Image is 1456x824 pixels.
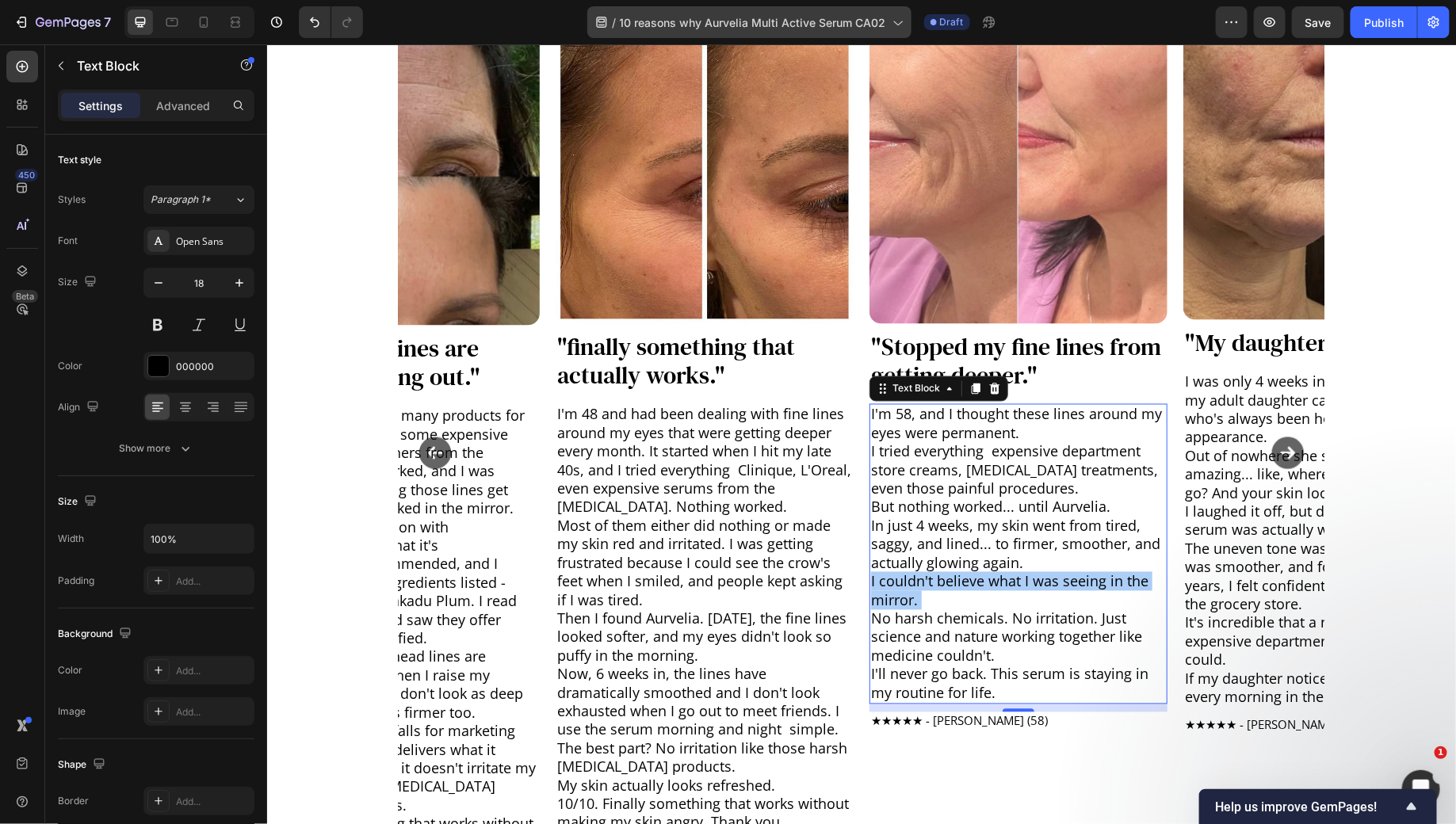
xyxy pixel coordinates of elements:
input: Auto [144,525,254,553]
p: In just 4 weeks, my skin went from tired, saggy, and lined... to firmer, smoother, and actually g... [604,473,899,528]
p: I'm 58, and I thought these lines around my eyes were permanent. [604,361,899,399]
div: Text Block [622,338,676,352]
span: Draft [940,15,964,29]
div: Image [58,704,86,719]
div: Size [58,272,100,293]
div: Background [58,624,135,645]
h3: Rich Text Editor. Editing area: main [289,288,587,348]
div: Width [58,532,84,546]
p: I tried everything expensive department store creams, [MEDICAL_DATA] treatments, even those painf... [604,399,899,454]
p: I couldn't believe what I was seeing in the mirror. [604,528,899,566]
p: But nothing worked... until Aurvelia. [604,454,899,472]
p: I was only 4 weeks into using Aurvelia when my adult daughter came to visit someone who's always ... [918,329,1213,403]
p: Now, 6 weeks in, the lines have dramatically smoothed and I don't look exhausted when I go out to... [290,621,585,696]
div: Show more [120,441,193,456]
button: Paragraph 1* [143,185,254,214]
div: Add... [176,705,250,719]
span: 1 [1435,746,1447,759]
button: Save [1292,6,1344,38]
div: Color [58,359,82,373]
div: Add... [176,795,250,809]
button: 7 [6,6,118,38]
div: Size [58,491,100,513]
p: If my daughter noticed, imagine what I see every morning in the mirror. [918,626,1213,663]
p: "finally something that actually works." [290,289,585,346]
p: I'm 48 and had been dealing with fine lines around my eyes that were getting deeper every month. ... [290,361,585,472]
div: 450 [15,169,38,181]
span: Paragraph 1* [151,193,211,207]
span: Help us improve GemPages! [1215,799,1402,814]
div: Font [58,234,78,248]
p: It's incredible that a natural serum did what expensive department store creams never could. [918,570,1213,625]
div: Open Sans [176,235,250,249]
div: Styles [58,193,86,207]
div: Text style [58,153,101,167]
div: Add... [176,664,250,678]
p: I laughed it off, but deep down I knew this serum was actually working. [918,459,1213,496]
p: Advanced [156,97,210,114]
div: Add... [176,574,250,589]
p: "Stopped my fine lines from getting deeper." [604,289,899,346]
p: My skin actually looks refreshed. [290,733,585,751]
span: Save [1305,16,1332,29]
div: Padding [58,574,94,588]
p: Text Block [77,56,212,75]
iframe: Design area [267,44,1456,824]
h3: "My daughter noticed..." [916,284,1214,315]
p: ★★★★★ - [PERSON_NAME] (60) [918,673,1213,689]
div: Shape [58,754,109,776]
div: Publish [1364,14,1404,31]
p: Settings [78,97,123,114]
span: 10 reasons why Aurvelia Multi Active Serum CA02 [620,14,886,31]
p: ★★★★★ - [PERSON_NAME] (58) [604,669,899,685]
p: 7 [104,13,111,32]
p: The uneven tone was fading, the texture was smoother, and for the first time in years, I felt con... [918,496,1213,570]
p: Then I found Aurvelia. [DATE], the fine lines looked softer, and my eyes didn't look so puffy in ... [290,566,585,621]
div: Border [58,794,89,808]
button: Show survey - Help us improve GemPages! [1215,797,1421,816]
div: Rich Text Editor. Editing area: main [289,360,587,808]
button: Publish [1351,6,1417,38]
div: 000000 [176,360,250,374]
button: Carousel Next Arrow [988,376,1053,441]
h3: Rich Text Editor. Editing area: main [602,288,900,348]
div: Rich Text Editor. Editing area: main [602,360,900,660]
p: The best part? No irritation like those harsh [MEDICAL_DATA] products. [290,696,585,733]
p: 10/10. Finally something that works without making my skin angry. Thank you [PERSON_NAME]. [290,751,585,807]
p: Most of them either did nothing or made my skin red and irritated. I was getting frustrated becau... [290,473,585,566]
p: No harsh chemicals. No irritation. Just science and nature working together like medicine couldn't. [604,566,899,621]
iframe: Intercom live chat [1402,770,1440,808]
button: Show more [58,434,254,463]
p: I'll never go back. This serum is staying in my routine for life. [604,621,899,658]
div: Color [58,663,82,677]
p: Out of nowhere she said: "Mom, you look amazing... like, where did those dark spots go? And your ... [918,403,1213,459]
span: / [613,14,617,31]
div: Align [58,397,102,418]
div: Undo/Redo [299,6,363,38]
div: Beta [12,290,38,303]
